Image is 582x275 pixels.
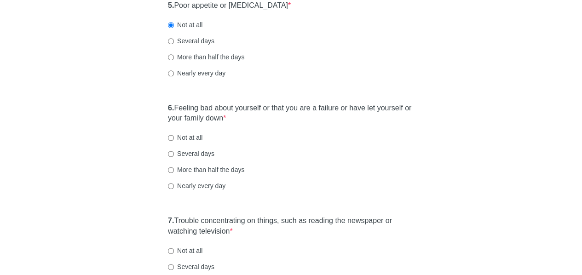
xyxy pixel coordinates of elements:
[168,216,414,237] label: Trouble concentrating on things, such as reading the newspaper or watching television
[168,133,202,142] label: Not at all
[168,135,174,141] input: Not at all
[168,248,174,254] input: Not at all
[168,167,174,173] input: More than half the days
[168,70,174,76] input: Nearly every day
[168,52,244,62] label: More than half the days
[168,165,244,174] label: More than half the days
[168,103,414,124] label: Feeling bad about yourself or that you are a failure or have let yourself or your family down
[168,151,174,157] input: Several days
[168,262,214,271] label: Several days
[168,36,214,46] label: Several days
[168,149,214,158] label: Several days
[168,20,202,29] label: Not at all
[168,1,174,9] strong: 5.
[168,246,202,255] label: Not at all
[168,183,174,189] input: Nearly every day
[168,264,174,270] input: Several days
[168,54,174,60] input: More than half the days
[168,69,225,78] label: Nearly every day
[168,22,174,28] input: Not at all
[168,104,174,112] strong: 6.
[168,181,225,190] label: Nearly every day
[168,0,291,11] label: Poor appetite or [MEDICAL_DATA]
[168,38,174,44] input: Several days
[168,217,174,224] strong: 7.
